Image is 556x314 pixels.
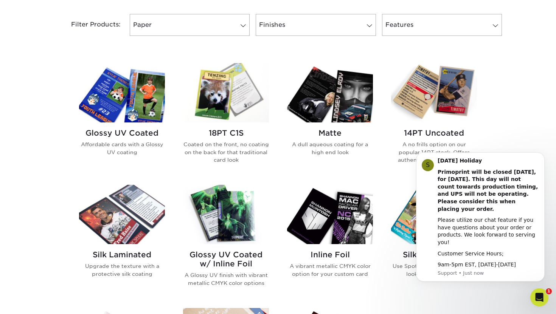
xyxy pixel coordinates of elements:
[130,14,250,36] a: Paper
[183,271,269,287] p: A Glossy UV finish with vibrant metallic CMYK color options
[79,185,165,244] img: Silk Laminated Trading Cards
[287,185,373,299] a: Inline Foil Trading Cards Inline Foil A vibrant metallic CMYK color option for your custom card
[51,14,127,36] div: Filter Products:
[79,185,165,299] a: Silk Laminated Trading Cards Silk Laminated Upgrade the texture with a protective silk coating
[382,14,502,36] a: Features
[391,63,477,176] a: 14PT Uncoated Trading Cards 14PT Uncoated A no frills option on our popular 14PT stock. Offers au...
[79,128,165,138] h2: Glossy UV Coated
[391,185,477,244] img: Silk w/ Spot UV Trading Cards
[287,250,373,259] h2: Inline Foil
[391,185,477,299] a: Silk w/ Spot UV Trading Cards Silk w/ Spot UV Use Spot Gloss to enhance the look of your silk card
[391,262,477,278] p: Use Spot Gloss to enhance the look of your silk card
[79,63,165,122] img: Glossy UV Coated Trading Cards
[287,185,373,244] img: Inline Foil Trading Cards
[183,185,269,244] img: Glossy UV Coated w/ Inline Foil Trading Cards
[287,141,373,156] p: A dull aqueous coating for a high end look
[183,63,269,176] a: 18PT C1S Trading Cards 18PT C1S Coated on the front, no coating on the back for that traditional ...
[287,262,373,278] p: A vibrant metallic CMYK color option for your custom card
[287,63,373,122] img: Matte Trading Cards
[79,63,165,176] a: Glossy UV Coated Trading Cards Glossy UV Coated Affordable cards with a Glossy UV coating
[79,250,165,259] h2: Silk Laminated
[183,63,269,122] img: 18PT C1S Trading Cards
[405,148,556,294] iframe: Intercom notifications message
[546,288,552,294] span: 1
[391,250,477,259] h2: Silk w/ Spot UV
[79,141,165,156] p: Affordable cards with a Glossy UV coating
[79,262,165,278] p: Upgrade the texture with a protective silk coating
[2,291,64,311] iframe: Google Customer Reviews
[530,288,548,306] iframe: Intercom live chat
[287,63,373,176] a: Matte Trading Cards Matte A dull aqueous coating for a high end look
[183,185,269,299] a: Glossy UV Coated w/ Inline Foil Trading Cards Glossy UV Coated w/ Inline Foil A Glossy UV finish ...
[391,141,477,164] p: A no frills option on our popular 14PT stock. Offers authentic sports card look.
[183,250,269,268] h2: Glossy UV Coated w/ Inline Foil
[183,141,269,164] p: Coated on the front, no coating on the back for that traditional card look
[391,128,477,138] h2: 14PT Uncoated
[287,128,373,138] h2: Matte
[183,128,269,138] h2: 18PT C1S
[391,63,477,122] img: 14PT Uncoated Trading Cards
[256,14,376,36] a: Finishes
